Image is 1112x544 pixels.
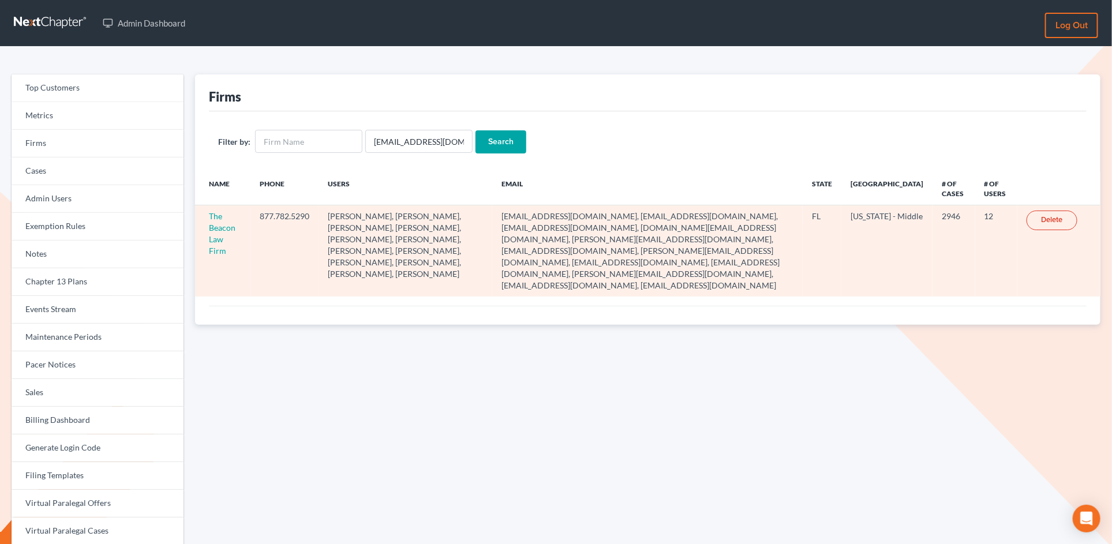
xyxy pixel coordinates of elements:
a: Virtual Paralegal Offers [12,490,184,517]
a: Exemption Rules [12,213,184,241]
a: Maintenance Periods [12,324,184,351]
th: [GEOGRAPHIC_DATA] [841,172,933,205]
a: Metrics [12,102,184,130]
a: The Beacon Law Firm [209,211,235,256]
th: # of Users [975,172,1017,205]
td: [PERSON_NAME], [PERSON_NAME], [PERSON_NAME], [PERSON_NAME], [PERSON_NAME], [PERSON_NAME], [PERSON... [319,205,492,297]
th: Email [492,172,803,205]
a: Sales [12,379,184,407]
a: Notes [12,241,184,268]
a: Billing Dashboard [12,407,184,434]
input: Users [365,130,473,153]
input: Firm Name [255,130,362,153]
th: # of Cases [933,172,975,205]
td: FL [803,205,841,297]
th: State [803,172,841,205]
a: Pacer Notices [12,351,184,379]
th: Phone [250,172,319,205]
a: Chapter 13 Plans [12,268,184,296]
th: Name [195,172,250,205]
a: Top Customers [12,74,184,102]
div: Open Intercom Messenger [1073,505,1100,532]
a: Admin Dashboard [97,13,191,33]
input: Search [475,130,526,153]
a: Events Stream [12,296,184,324]
a: Filing Templates [12,462,184,490]
a: Cases [12,157,184,185]
a: Generate Login Code [12,434,184,462]
a: Admin Users [12,185,184,213]
a: Firms [12,130,184,157]
div: Firms [209,88,241,105]
th: Users [319,172,492,205]
td: 2946 [933,205,975,297]
a: Log out [1045,13,1098,38]
td: 12 [975,205,1017,297]
td: [US_STATE] - Middle [841,205,933,297]
label: Filter by: [218,136,250,148]
a: Delete [1027,211,1077,230]
td: 877.782.5290 [250,205,319,297]
td: [EMAIL_ADDRESS][DOMAIN_NAME], [EMAIL_ADDRESS][DOMAIN_NAME], [EMAIL_ADDRESS][DOMAIN_NAME], [DOMAIN... [492,205,803,297]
